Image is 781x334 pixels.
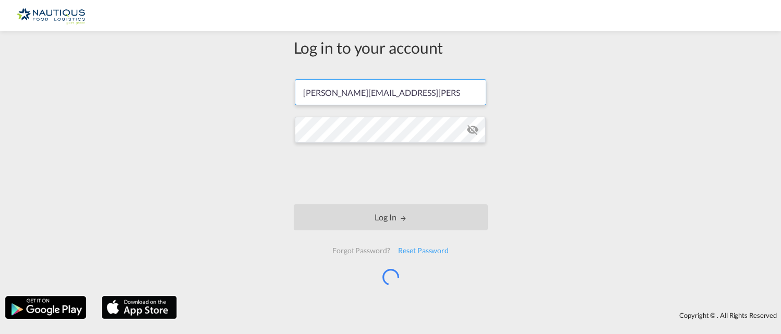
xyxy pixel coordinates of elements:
[182,306,781,324] div: Copyright © . All Rights Reserved
[466,123,478,136] md-icon: icon-eye-off
[328,241,394,260] div: Forgot Password?
[101,295,178,320] img: apple.png
[294,36,488,58] div: Log in to your account
[311,153,470,194] iframe: reCAPTCHA
[4,295,87,320] img: google.png
[295,79,486,105] input: Enter email/phone number
[16,4,86,28] img: a7bdea90b4cb11ec9b0c034cfa5061e8.png
[394,241,453,260] div: Reset Password
[294,204,488,230] button: LOGIN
